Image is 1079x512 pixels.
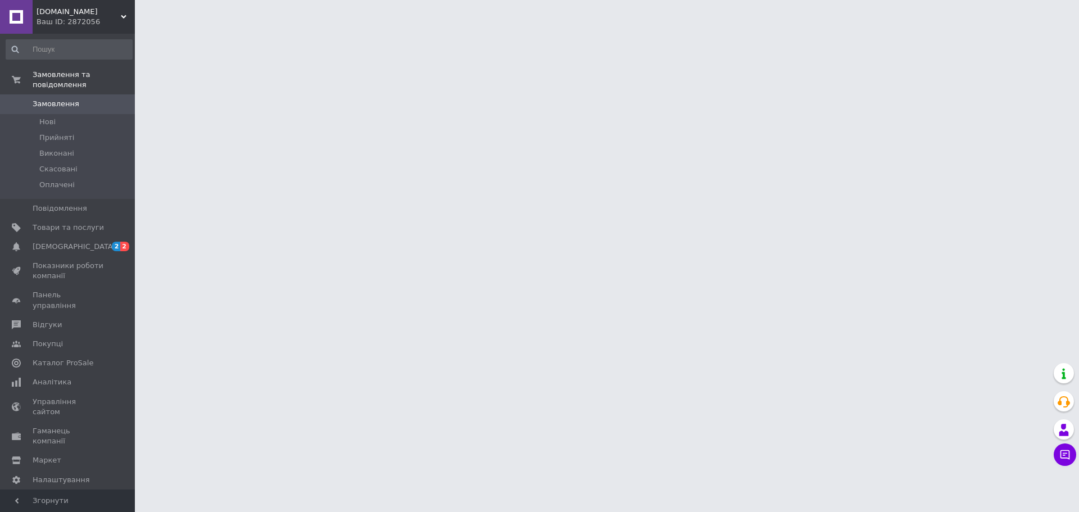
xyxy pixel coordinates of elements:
[112,242,121,251] span: 2
[120,242,129,251] span: 2
[6,39,133,60] input: Пошук
[33,223,104,233] span: Товари та послуги
[33,290,104,310] span: Панель управління
[33,358,93,368] span: Каталог ProSale
[33,261,104,281] span: Показники роботи компанії
[33,70,135,90] span: Замовлення та повідомлення
[39,164,78,174] span: Скасовані
[33,455,61,465] span: Маркет
[33,320,62,330] span: Відгуки
[33,426,104,446] span: Гаманець компанії
[39,148,74,158] span: Виконані
[37,7,121,17] span: MARMYZA.STORE
[33,475,90,485] span: Налаштування
[33,242,116,252] span: [DEMOGRAPHIC_DATA]
[37,17,135,27] div: Ваш ID: 2872056
[39,133,74,143] span: Прийняті
[39,117,56,127] span: Нові
[33,203,87,214] span: Повідомлення
[39,180,75,190] span: Оплачені
[33,377,71,387] span: Аналітика
[33,99,79,109] span: Замовлення
[33,397,104,417] span: Управління сайтом
[1054,443,1076,466] button: Чат з покупцем
[33,339,63,349] span: Покупці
